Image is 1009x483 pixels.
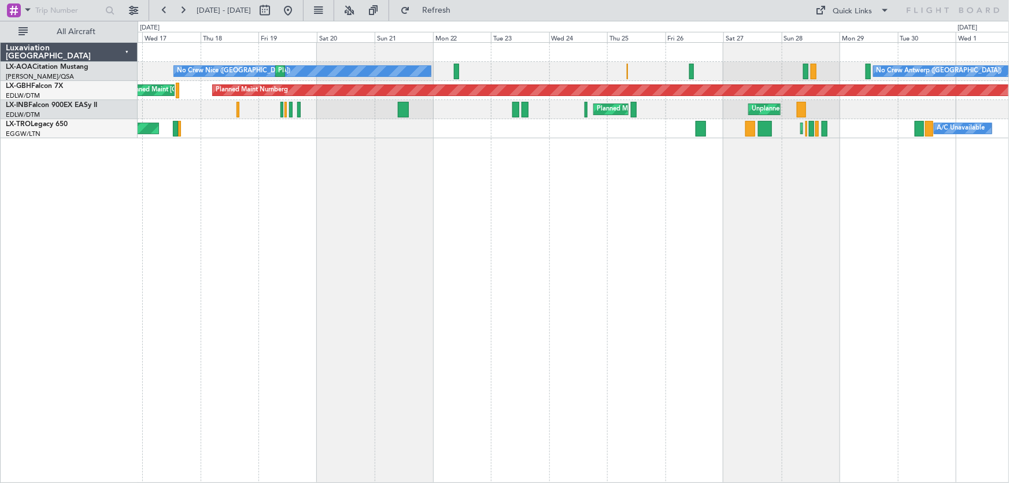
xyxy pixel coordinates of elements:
span: [DATE] - [DATE] [197,5,251,16]
span: LX-GBH [6,83,31,90]
button: Quick Links [810,1,896,20]
div: Planned Maint Nurnberg [216,82,288,99]
a: LX-TROLegacy 650 [6,121,68,128]
a: EDLW/DTM [6,91,40,100]
div: Mon 29 [840,32,898,42]
div: A/C Unavailable [937,120,985,137]
a: LX-INBFalcon 900EX EASy II [6,102,97,109]
div: Mon 22 [433,32,491,42]
input: Trip Number [35,2,102,19]
div: Thu 25 [607,32,666,42]
button: Refresh [395,1,464,20]
div: Planned Maint Nice ([GEOGRAPHIC_DATA]) [279,62,408,80]
div: Tue 30 [898,32,956,42]
a: LX-AOACitation Mustang [6,64,88,71]
a: [PERSON_NAME]/QSA [6,72,74,81]
div: No Crew Antwerp ([GEOGRAPHIC_DATA]) [877,62,1002,80]
div: Planned Maint [GEOGRAPHIC_DATA] ([GEOGRAPHIC_DATA]) [597,101,779,118]
span: Refresh [412,6,461,14]
div: Unplanned Maint Roma (Ciampino) [752,101,855,118]
div: Quick Links [833,6,873,17]
div: Wed 24 [549,32,608,42]
div: [DATE] [958,23,977,33]
button: All Aircraft [13,23,125,41]
span: LX-TRO [6,121,31,128]
span: LX-AOA [6,64,32,71]
div: Sun 28 [782,32,840,42]
a: LX-GBHFalcon 7X [6,83,63,90]
div: Sat 20 [317,32,375,42]
div: Tue 23 [491,32,549,42]
div: Fri 26 [666,32,724,42]
a: EDLW/DTM [6,110,40,119]
div: Sun 21 [375,32,433,42]
div: No Crew Nice ([GEOGRAPHIC_DATA]) [177,62,290,80]
a: EGGW/LTN [6,130,40,138]
div: Thu 18 [201,32,259,42]
span: All Aircraft [30,28,122,36]
div: Sat 27 [723,32,782,42]
span: LX-INB [6,102,28,109]
div: Fri 19 [258,32,317,42]
div: [DATE] [140,23,160,33]
div: Wed 17 [142,32,201,42]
